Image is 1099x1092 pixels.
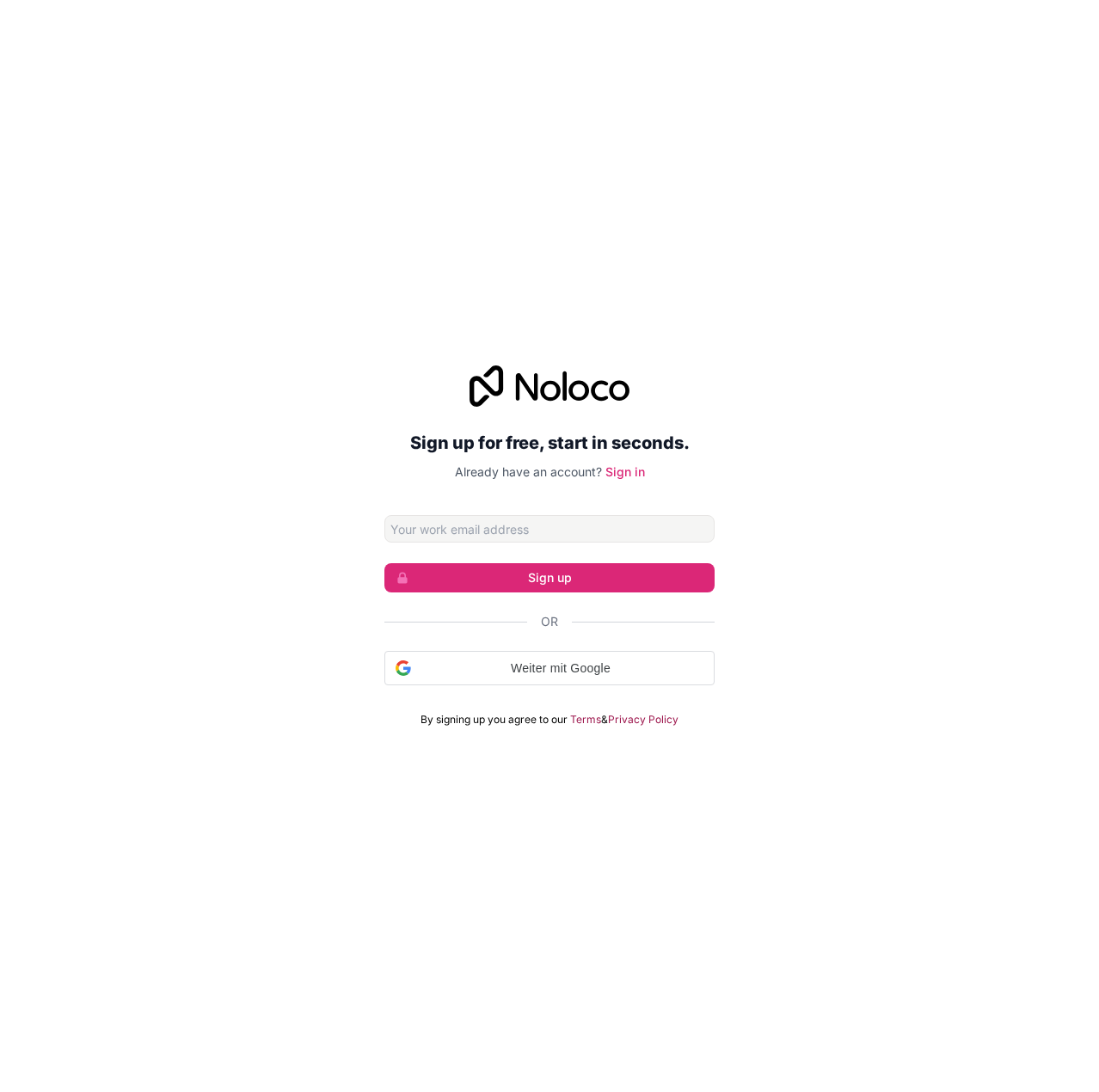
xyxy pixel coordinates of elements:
[418,659,703,678] span: Weiter mit Google
[384,563,715,592] button: Sign up
[384,651,715,685] div: Weiter mit Google
[541,613,558,630] span: Or
[605,464,645,479] a: Sign in
[608,713,678,727] a: Privacy Policy
[421,713,568,727] span: By signing up you agree to our
[384,427,715,458] h2: Sign up for free, start in seconds.
[384,515,715,543] input: Email address
[570,713,601,727] a: Terms
[601,713,608,727] span: &
[455,464,602,479] span: Already have an account?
